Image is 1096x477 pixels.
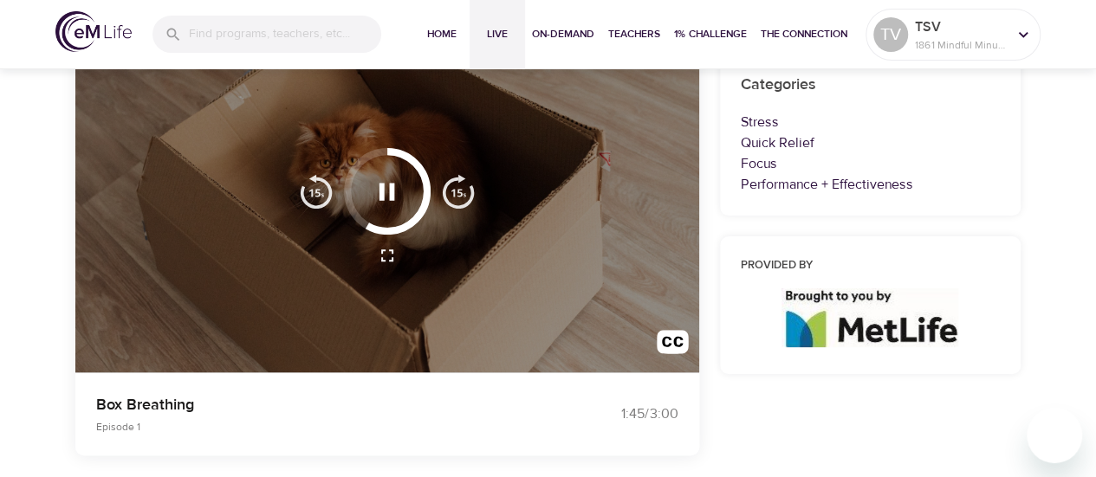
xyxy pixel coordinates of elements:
[761,25,847,43] span: The Connection
[477,25,518,43] span: Live
[1027,408,1082,463] iframe: Button to launch messaging window
[781,288,958,347] img: logo_960%20v2.jpg
[741,153,1001,174] p: Focus
[548,404,678,424] div: 1:45 / 3:00
[96,419,528,435] p: Episode 1
[657,330,689,362] img: open_caption.svg
[915,37,1007,53] p: 1861 Mindful Minutes
[915,16,1007,37] p: TSV
[741,112,1001,132] p: Stress
[421,25,463,43] span: Home
[189,16,381,53] input: Find programs, teachers, etc...
[873,17,908,52] div: TV
[741,132,1001,153] p: Quick Relief
[741,174,1001,195] p: Performance + Effectiveness
[674,25,747,43] span: 1% Challenge
[741,73,1001,98] h6: Categories
[441,174,476,209] img: 15s_next.svg
[741,257,1001,275] h6: Provided by
[299,174,334,209] img: 15s_prev.svg
[96,393,528,416] p: Box Breathing
[608,25,660,43] span: Teachers
[532,25,594,43] span: On-Demand
[55,11,132,52] img: logo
